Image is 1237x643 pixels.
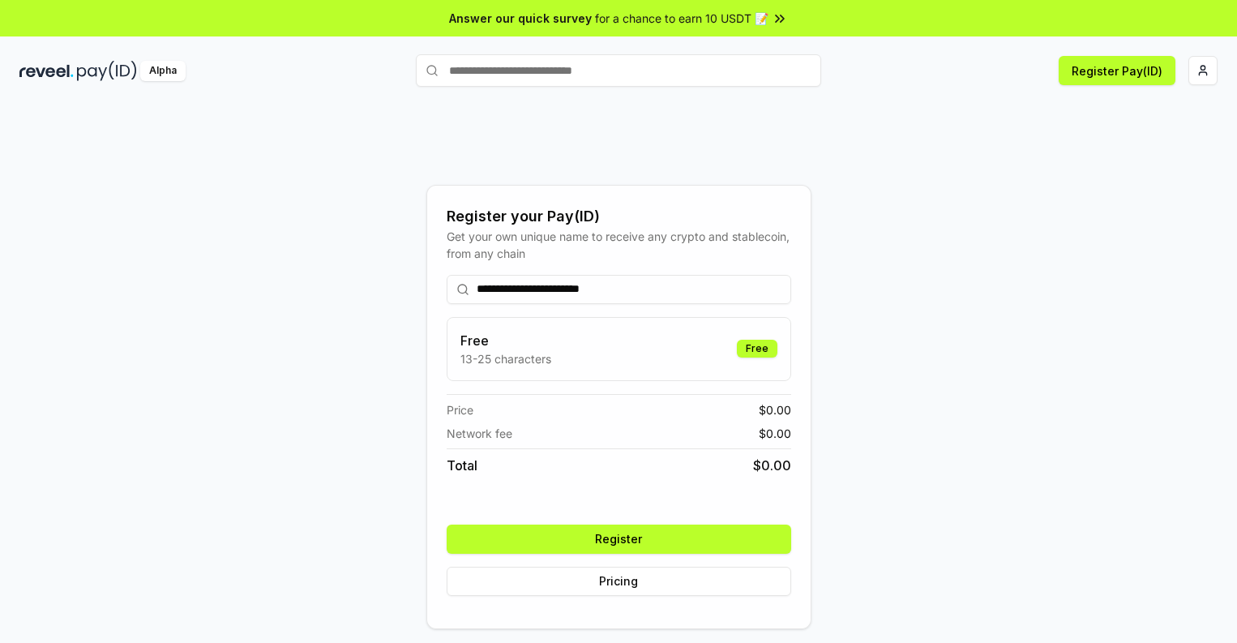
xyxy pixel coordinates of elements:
[737,340,777,358] div: Free
[460,331,551,350] h3: Free
[447,228,791,262] div: Get your own unique name to receive any crypto and stablecoin, from any chain
[759,425,791,442] span: $ 0.00
[449,10,592,27] span: Answer our quick survey
[1059,56,1175,85] button: Register Pay(ID)
[595,10,768,27] span: for a chance to earn 10 USDT 📝
[753,456,791,475] span: $ 0.00
[140,61,186,81] div: Alpha
[19,61,74,81] img: reveel_dark
[759,401,791,418] span: $ 0.00
[447,456,477,475] span: Total
[447,401,473,418] span: Price
[447,425,512,442] span: Network fee
[77,61,137,81] img: pay_id
[447,205,791,228] div: Register your Pay(ID)
[447,567,791,596] button: Pricing
[460,350,551,367] p: 13-25 characters
[447,525,791,554] button: Register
